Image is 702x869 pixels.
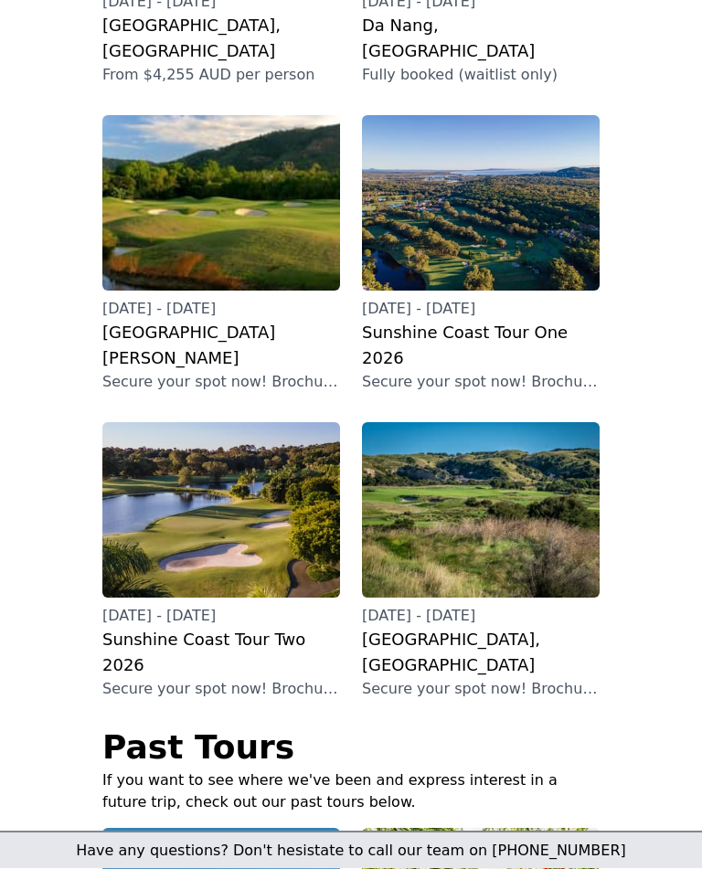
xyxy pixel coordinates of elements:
p: If you want to see where we've been and express interest in a future trip, check out our past tou... [102,770,600,814]
h3: Da Nang, [GEOGRAPHIC_DATA] [362,14,600,65]
a: [DATE] - [DATE]Sunshine Coast Tour One 2026Secure your spot now! Brochure coming soon [362,116,600,394]
p: Secure your spot now! Brochure coming soon [362,372,600,394]
a: [DATE] - [DATE][GEOGRAPHIC_DATA], [GEOGRAPHIC_DATA]Secure your spot now! Brochure coming soon [362,423,600,701]
p: Secure your spot now! Brochure coming soon [102,372,340,394]
h3: [GEOGRAPHIC_DATA], [GEOGRAPHIC_DATA] [102,14,340,65]
a: [DATE] - [DATE]Sunshine Coast Tour Two 2026Secure your spot now! Brochure coming soon [102,423,340,701]
h3: [GEOGRAPHIC_DATA][PERSON_NAME] [102,321,340,372]
p: [DATE] - [DATE] [102,299,340,321]
a: [DATE] - [DATE][GEOGRAPHIC_DATA][PERSON_NAME]Secure your spot now! Brochure coming soon [102,116,340,394]
p: [DATE] - [DATE] [102,606,340,628]
p: From $4,255 AUD per person [102,65,340,87]
p: [DATE] - [DATE] [362,299,600,321]
h3: [GEOGRAPHIC_DATA], [GEOGRAPHIC_DATA] [362,628,600,679]
h3: Sunshine Coast Tour One 2026 [362,321,600,372]
h2: Past Tours [102,730,600,767]
p: Secure your spot now! Brochure coming soon [362,679,600,701]
h3: Sunshine Coast Tour Two 2026 [102,628,340,679]
p: Secure your spot now! Brochure coming soon [102,679,340,701]
p: Fully booked (waitlist only) [362,65,600,87]
p: [DATE] - [DATE] [362,606,600,628]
